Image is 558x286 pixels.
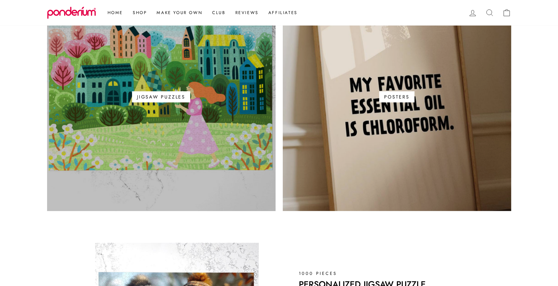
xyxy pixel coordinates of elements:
a: Affiliates [263,7,302,19]
span: Jigsaw Puzzles [132,91,190,102]
span: Posters [379,91,414,102]
a: Shop [128,7,152,19]
a: Home [103,7,128,19]
a: Club [207,7,230,19]
img: Ponderium [47,7,96,19]
a: Reviews [230,7,263,19]
p: 1000 pieces [299,270,483,277]
a: Make Your Own [152,7,207,19]
ul: Primary [99,7,302,19]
